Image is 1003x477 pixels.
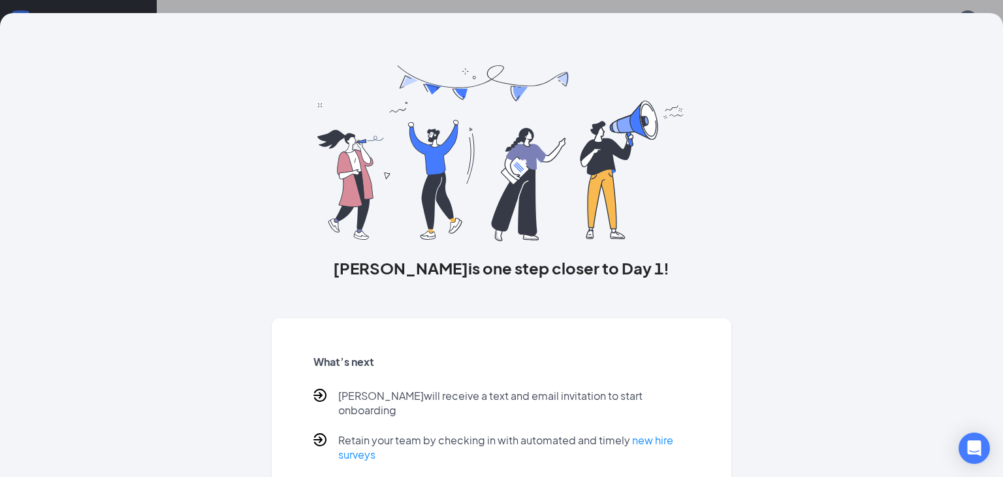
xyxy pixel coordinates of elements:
[338,433,690,462] p: Retain your team by checking in with automated and timely
[313,355,690,369] h5: What’s next
[338,433,673,461] a: new hire surveys
[272,257,731,279] h3: [PERSON_NAME] is one step closer to Day 1!
[317,65,685,241] img: you are all set
[959,433,990,464] div: Open Intercom Messenger
[338,389,690,418] p: [PERSON_NAME] will receive a text and email invitation to start onboarding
